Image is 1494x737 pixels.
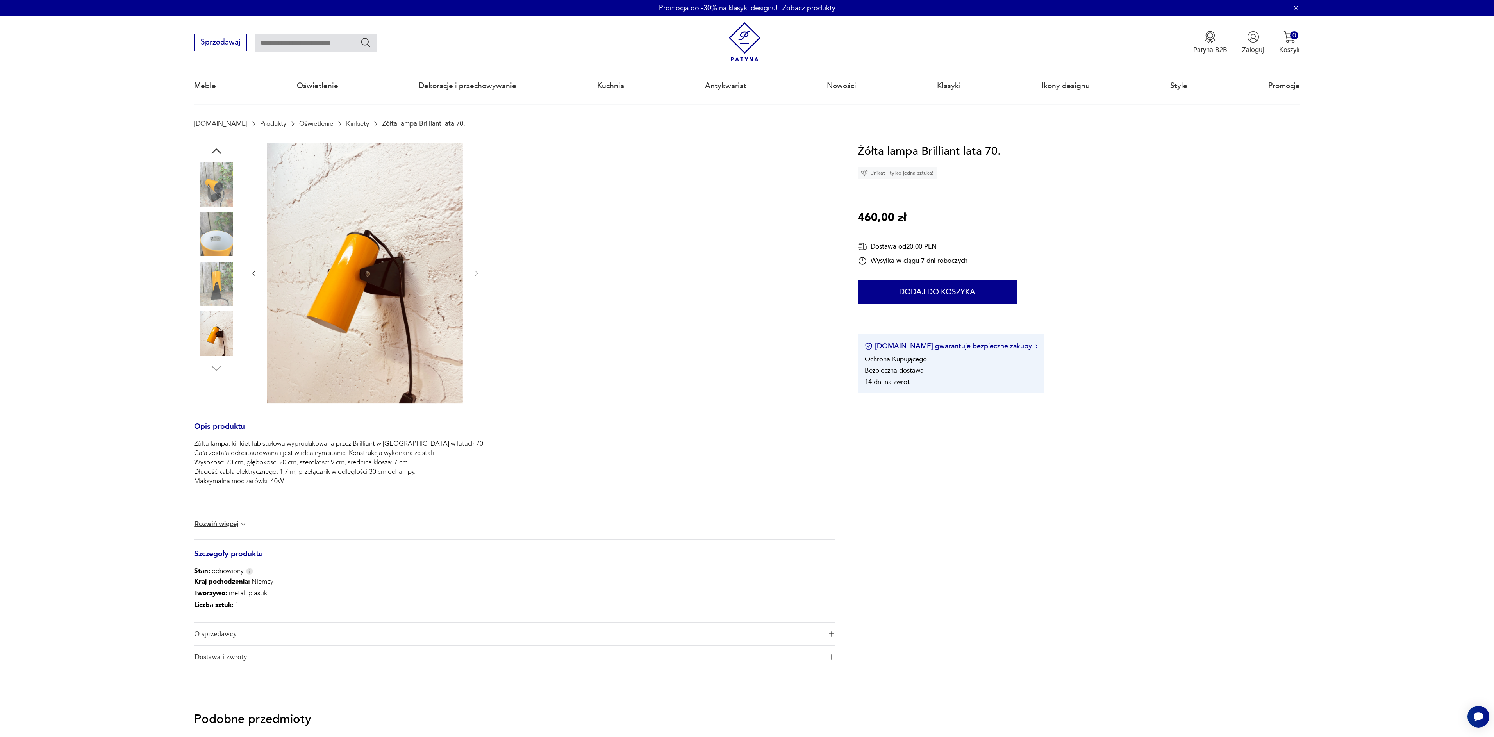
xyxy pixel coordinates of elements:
[194,600,234,609] b: Liczba sztuk:
[194,439,485,486] p: Żółta lampa, kinkiet lub stołowa wyprodukowana przez Brilliant w [GEOGRAPHIC_DATA] w latach 70. C...
[705,68,746,104] a: Antykwariat
[419,68,516,104] a: Dekoracje i przechowywanie
[194,311,239,356] img: Zdjęcie produktu Żółta lampa Brilliant lata 70.
[194,566,244,576] span: odnowiony
[297,68,338,104] a: Oświetlenie
[829,654,834,660] img: Ikona plusa
[1193,31,1227,54] a: Ikona medaluPatyna B2B
[346,120,369,127] a: Kinkiety
[861,170,868,177] img: Ikona diamentu
[1193,31,1227,54] button: Patyna B2B
[194,120,247,127] a: [DOMAIN_NAME]
[239,520,247,528] img: chevron down
[858,256,967,266] div: Wysyłka w ciągu 7 dni roboczych
[1268,68,1300,104] a: Promocje
[1279,31,1300,54] button: 0Koszyk
[194,212,239,256] img: Zdjęcie produktu Żółta lampa Brilliant lata 70.
[246,568,253,575] img: Info icon
[1242,31,1264,54] button: Zaloguj
[194,577,250,586] b: Kraj pochodzenia :
[194,34,247,51] button: Sprzedawaj
[659,3,778,13] p: Promocja do -30% na klasyki designu!
[937,68,961,104] a: Klasyki
[194,551,835,567] h3: Szczegóły produktu
[858,280,1017,304] button: Dodaj do koszyka
[1247,31,1259,43] img: Ikonka użytkownika
[194,714,1300,725] p: Podobne przedmioty
[1193,45,1227,54] p: Patyna B2B
[1170,68,1187,104] a: Style
[382,120,465,127] p: Żółta lampa Brilliant lata 70.
[858,242,967,252] div: Dostawa od 20,00 PLN
[194,68,216,104] a: Meble
[299,120,333,127] a: Oświetlenie
[194,262,239,306] img: Zdjęcie produktu Żółta lampa Brilliant lata 70.
[194,623,822,645] span: O sprzedawcy
[858,167,937,179] div: Unikat - tylko jedna sztuka!
[194,646,835,668] button: Ikona plusaDostawa i zwroty
[827,68,856,104] a: Nowości
[1467,706,1489,728] iframe: Smartsupp widget button
[865,341,1038,351] button: [DOMAIN_NAME] gwarantuje bezpieczne zakupy
[782,3,835,13] a: Zobacz produkty
[260,120,286,127] a: Produkty
[194,520,247,528] button: Rozwiń więcej
[865,343,873,350] img: Ikona certyfikatu
[194,40,247,46] a: Sprzedawaj
[865,377,910,386] li: 14 dni na zwrot
[194,162,239,207] img: Zdjęcie produktu Żółta lampa Brilliant lata 70.
[1290,31,1298,39] div: 0
[858,209,906,227] p: 460,00 zł
[1242,45,1264,54] p: Zaloguj
[360,37,371,48] button: Szukaj
[194,599,273,611] p: 1
[1279,45,1300,54] p: Koszyk
[858,242,867,252] img: Ikona dostawy
[1035,344,1038,348] img: Ikona strzałki w prawo
[829,631,834,637] img: Ikona plusa
[1204,31,1216,43] img: Ikona medalu
[1042,68,1090,104] a: Ikony designu
[865,366,924,375] li: Bezpieczna dostawa
[865,355,927,364] li: Ochrona Kupującego
[194,587,273,599] p: metal, plastik
[194,589,227,598] b: Tworzywo :
[1283,31,1296,43] img: Ikona koszyka
[725,22,764,62] img: Patyna - sklep z meblami i dekoracjami vintage
[597,68,624,104] a: Kuchnia
[194,566,210,575] b: Stan:
[194,646,822,668] span: Dostawa i zwroty
[858,143,1001,161] h1: Żółta lampa Brilliant lata 70.
[194,424,835,439] h3: Opis produktu
[194,576,273,587] p: Niemcy
[194,623,835,645] button: Ikona plusaO sprzedawcy
[267,143,463,403] img: Zdjęcie produktu Żółta lampa Brilliant lata 70.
